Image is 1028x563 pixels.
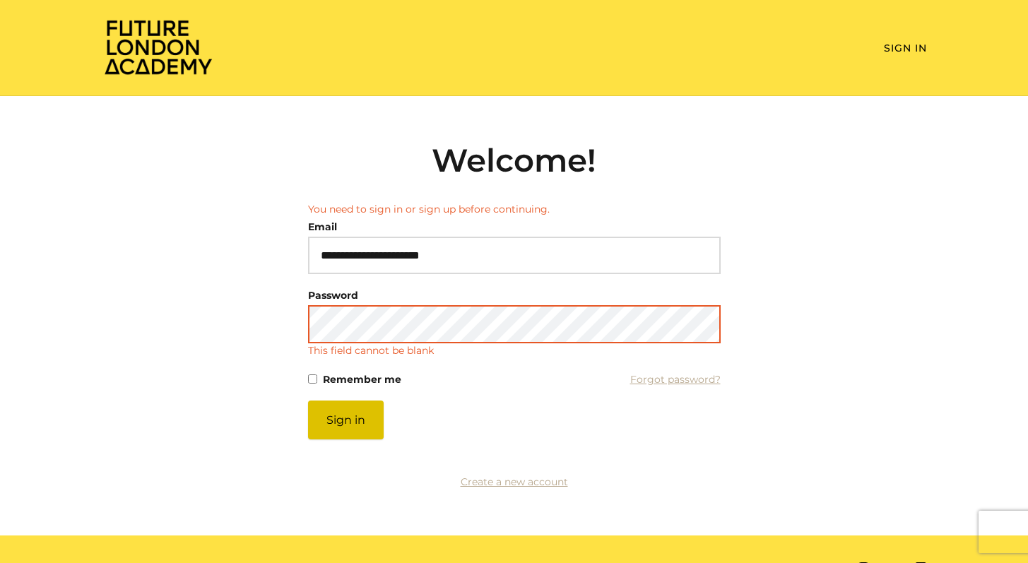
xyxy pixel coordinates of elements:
[308,217,337,237] label: Email
[308,401,384,439] button: Sign in
[461,475,568,488] a: Create a new account
[323,369,401,389] label: Remember me
[308,343,434,358] p: This field cannot be blank
[630,369,721,389] a: Forgot password?
[884,42,927,54] a: Sign In
[308,285,358,305] label: Password
[102,18,215,76] img: Home Page
[308,141,721,179] h2: Welcome!
[308,202,721,217] li: You need to sign in or sign up before continuing.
